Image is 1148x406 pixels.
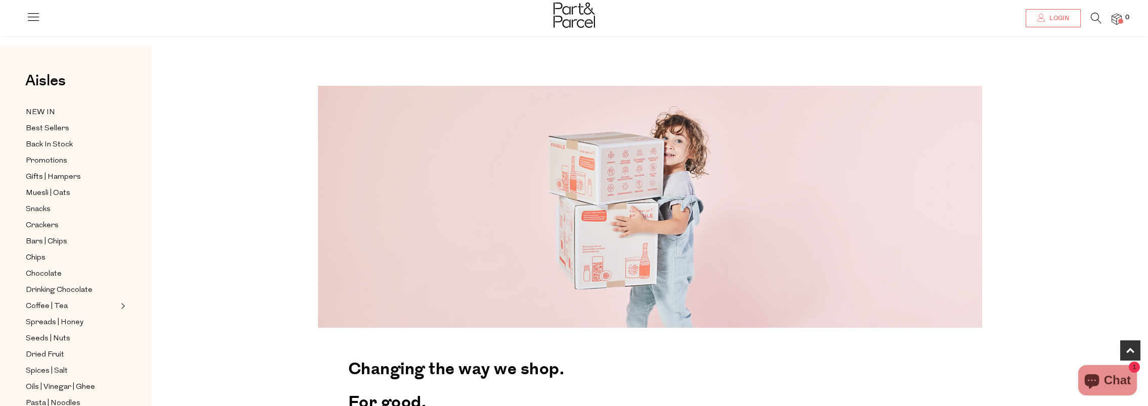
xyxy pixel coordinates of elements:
span: Spices | Salt [26,365,68,377]
span: Gifts | Hampers [26,171,81,183]
span: Oils | Vinegar | Ghee [26,381,95,393]
span: Bars | Chips [26,236,67,248]
span: Promotions [26,155,67,167]
span: Seeds | Nuts [26,333,70,345]
span: Crackers [26,220,59,232]
span: Chocolate [26,268,62,280]
a: Gifts | Hampers [26,171,118,183]
a: NEW IN [26,106,118,119]
a: Promotions [26,155,118,167]
span: Snacks [26,204,51,216]
a: Crackers [26,219,118,232]
a: Snacks [26,203,118,216]
span: NEW IN [26,107,55,119]
span: Spreads | Honey [26,317,83,329]
span: Aisles [25,70,66,92]
img: 220427_Part_Parcel-0698-1344x490.png [318,86,982,328]
a: Oils | Vinegar | Ghee [26,381,118,393]
a: Spices | Salt [26,365,118,377]
a: Seeds | Nuts [26,332,118,345]
a: Chips [26,251,118,264]
span: Login [1047,14,1069,23]
span: Drinking Chocolate [26,284,93,296]
a: Back In Stock [26,138,118,151]
span: Muesli | Oats [26,187,70,199]
h2: Changing the way we shop. [348,350,952,384]
a: Dried Fruit [26,348,118,361]
span: 0 [1123,13,1132,22]
a: Aisles [25,73,66,98]
img: Part&Parcel [554,3,595,28]
span: Back In Stock [26,139,73,151]
a: 0 [1112,14,1122,24]
a: Login [1026,9,1081,27]
a: Muesli | Oats [26,187,118,199]
a: Drinking Chocolate [26,284,118,296]
a: Chocolate [26,268,118,280]
span: Dried Fruit [26,349,64,361]
span: Best Sellers [26,123,69,135]
span: Coffee | Tea [26,300,68,313]
a: Coffee | Tea [26,300,118,313]
inbox-online-store-chat: Shopify online store chat [1075,365,1140,398]
a: Spreads | Honey [26,316,118,329]
span: Chips [26,252,45,264]
a: Bars | Chips [26,235,118,248]
button: Expand/Collapse Coffee | Tea [118,300,125,312]
a: Best Sellers [26,122,118,135]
